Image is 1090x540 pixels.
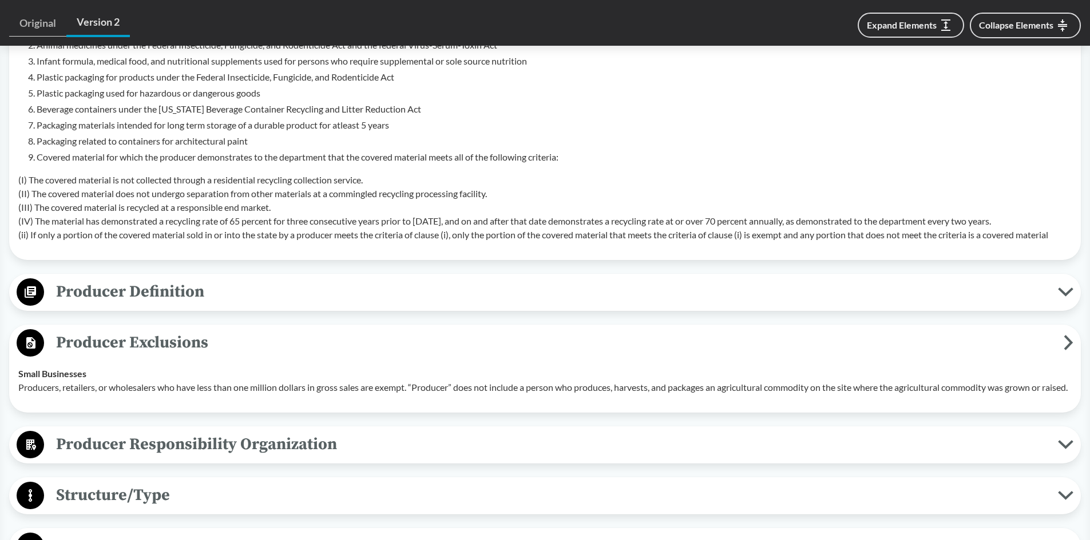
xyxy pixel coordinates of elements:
[37,54,1072,68] li: Infant formula, medical food, and nutritional supplements used for persons who require supplement...
[37,150,1072,164] li: Covered material for which the producer demonstrates to the department that the covered material ...
[18,173,1072,242] p: (I) The covered material is not collected through a residential recycling collection service. (II...
[970,13,1081,38] button: Collapse Elements
[66,9,130,37] a: Version 2
[18,381,1072,394] p: Producers, retailers, or wholesalers who have less than one million dollars in gross sales are ex...
[13,430,1077,459] button: Producer Responsibility Organization
[9,10,66,37] a: Original
[44,330,1064,355] span: Producer Exclusions
[44,482,1058,508] span: Structure/Type
[37,102,1072,116] li: Beverage containers under the [US_STATE] Beverage Container Recycling and Litter Reduction Act
[37,134,1072,148] li: Packaging related to containers for architectural paint
[18,368,86,379] strong: Small Businesses
[44,431,1058,457] span: Producer Responsibility Organization
[37,86,1072,100] li: Plastic packaging used for hazardous or dangerous goods
[37,118,1072,132] li: Packaging materials intended for long term storage of a durable product for atleast 5 years
[44,279,1058,305] span: Producer Definition
[13,481,1077,510] button: Structure/Type
[13,329,1077,358] button: Producer Exclusions
[858,13,964,38] button: Expand Elements
[37,70,1072,84] li: Plastic packaging for products under the Federal Insecticide, Fungicide, and Rodenticide Act
[13,278,1077,307] button: Producer Definition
